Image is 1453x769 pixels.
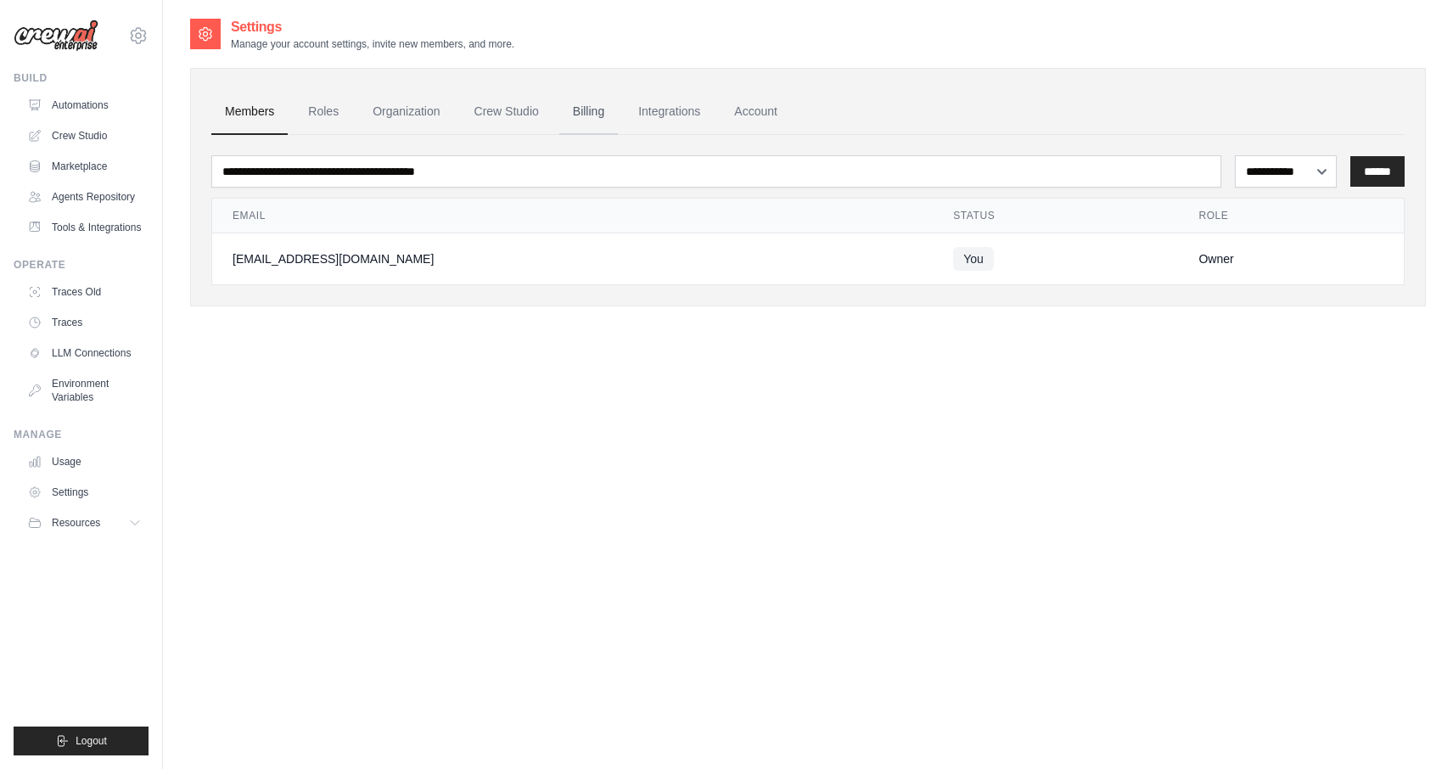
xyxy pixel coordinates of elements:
[20,183,149,210] a: Agents Repository
[20,122,149,149] a: Crew Studio
[559,89,618,135] a: Billing
[20,214,149,241] a: Tools & Integrations
[359,89,453,135] a: Organization
[20,92,149,119] a: Automations
[933,199,1178,233] th: Status
[20,370,149,411] a: Environment Variables
[211,89,288,135] a: Members
[721,89,791,135] a: Account
[212,199,933,233] th: Email
[461,89,553,135] a: Crew Studio
[14,258,149,272] div: Operate
[20,340,149,367] a: LLM Connections
[295,89,352,135] a: Roles
[953,247,994,271] span: You
[625,89,714,135] a: Integrations
[14,20,98,52] img: Logo
[20,153,149,180] a: Marketplace
[1178,199,1404,233] th: Role
[14,727,149,755] button: Logout
[20,448,149,475] a: Usage
[14,428,149,441] div: Manage
[233,250,912,267] div: [EMAIL_ADDRESS][DOMAIN_NAME]
[231,17,514,37] h2: Settings
[14,71,149,85] div: Build
[52,516,100,530] span: Resources
[20,309,149,336] a: Traces
[1198,250,1383,267] div: Owner
[20,479,149,506] a: Settings
[20,509,149,536] button: Resources
[20,278,149,306] a: Traces Old
[76,734,107,748] span: Logout
[231,37,514,51] p: Manage your account settings, invite new members, and more.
